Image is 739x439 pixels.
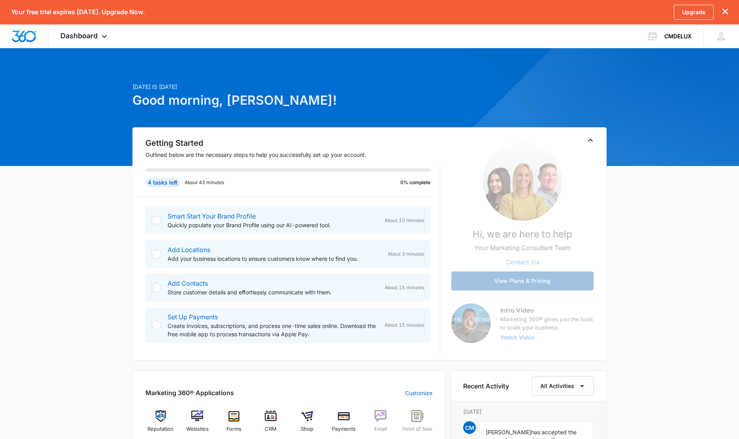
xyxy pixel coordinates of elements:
div: Dashboard [49,24,121,48]
p: Store customer details and effortlessly communicate with them. [168,288,378,296]
a: Point of Sale [402,410,432,439]
span: CRM [265,425,277,433]
span: About 10 minutes [385,217,424,224]
p: Add your business locations to ensure customers know where to find you. [168,254,381,263]
div: account name [664,33,692,40]
p: Create invoices, subscriptions, and process one-time sales online. Download the free mobile app t... [168,322,378,338]
span: About 3 minutes [388,251,424,258]
a: Shop [292,410,322,439]
a: Upgrade [674,5,714,20]
p: Your free trial expires [DATE]. Upgrade Now. [11,8,145,16]
a: Customize [405,389,432,397]
p: [DATE] [463,407,594,416]
span: Reputation [147,425,173,433]
button: Toggle Collapse [586,136,595,145]
a: Add Contacts [168,279,208,287]
span: Payments [332,425,356,433]
a: CRM [255,410,286,439]
button: All Activities [532,376,594,396]
a: Set Up Payments [168,313,218,321]
a: Payments [329,410,359,439]
span: Point of Sale [402,425,432,433]
h2: Getting Started [145,137,440,149]
p: Hi, we are here to help [473,227,572,241]
span: CM [463,421,476,434]
span: Email [374,425,387,433]
p: Marketing 360® gives you the tools to scale your business. [500,315,594,332]
button: View Plans & Pricing [451,271,594,290]
img: Intro Video [451,303,491,343]
button: Contact Us [498,252,547,271]
p: Outlined below are the necessary steps to help you successfully set up your account. [145,151,440,159]
button: Watch Video [500,335,535,340]
span: Shop [301,425,313,433]
span: About 15 minutes [385,322,424,329]
a: Reputation [145,410,176,439]
a: Smart Start Your Brand Profile [168,212,256,220]
p: Quickly populate your Brand Profile using our AI-powered tool. [168,221,378,229]
h2: Marketing 360® Applications [145,388,234,398]
div: 4 tasks left [145,178,180,187]
h6: Recent Activity [463,381,509,391]
p: 0% complete [400,179,430,186]
button: dismiss this dialog [722,8,728,16]
a: Email [366,410,396,439]
span: Forms [226,425,241,433]
span: Dashboard [60,32,98,40]
a: Websites [182,410,213,439]
h3: Intro Video [500,305,594,315]
p: [DATE] is [DATE] [132,83,445,91]
span: [PERSON_NAME] [486,429,531,435]
h1: Good morning, [PERSON_NAME]! [132,91,445,110]
a: Forms [219,410,249,439]
span: About 15 minutes [385,284,424,291]
span: Websites [186,425,209,433]
a: Add Locations [168,246,210,254]
p: About 43 minutes [185,179,224,186]
p: Your Marketing Consultant Team [475,243,571,252]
